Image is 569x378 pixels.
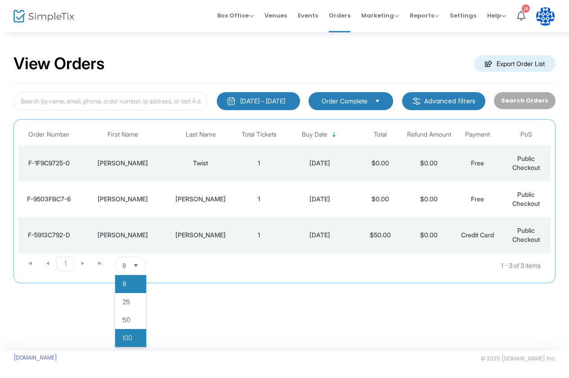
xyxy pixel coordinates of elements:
m-button: Export Order List [474,55,556,72]
span: Order Number [28,131,70,138]
span: Order Complete [322,97,367,106]
td: 1 [235,181,283,217]
div: Data table [18,124,551,253]
span: 100 [122,334,132,342]
div: F-5913C792-D [21,231,77,240]
span: Sortable [331,131,338,138]
div: 8/20/2025 [286,231,354,240]
div: Melanie [81,195,164,204]
span: Reports [410,11,439,20]
span: © 2025 [DOMAIN_NAME] Inc. [481,355,556,362]
div: Trinh [169,231,232,240]
button: [DATE] - [DATE] [217,92,300,110]
span: Page 1 [56,257,74,271]
td: $0.00 [405,217,453,253]
div: 8/20/2025 [286,195,354,204]
span: 8 [122,280,126,289]
span: Payment [465,131,490,138]
div: [DATE] - [DATE] [240,97,285,106]
span: Marketing [361,11,399,20]
span: Public Checkout [512,191,540,207]
div: 8/20/2025 [286,159,354,168]
button: Select [130,257,142,274]
div: F-1F9C9725-0 [21,159,77,168]
span: Events [298,4,318,27]
span: PoS [520,131,532,138]
span: 8 [122,261,126,270]
img: monthly [227,97,236,106]
div: Janusz [169,195,232,204]
span: Venues [264,4,287,27]
span: 25 [122,298,130,307]
div: F-9503FBC7-6 [21,195,77,204]
th: Refund Amount [405,124,453,145]
m-button: Advanced filters [402,92,485,110]
div: Jackson [81,231,164,240]
span: Credit Card [461,231,494,239]
kendo-pager-info: 1 - 3 of 3 items [236,257,541,275]
h2: View Orders [13,54,105,74]
img: filter [412,97,421,106]
span: Last Name [186,131,216,138]
th: Total [356,124,405,145]
div: 16 [522,4,530,13]
td: 1 [235,217,283,253]
span: Help [487,11,506,20]
td: $0.00 [405,145,453,181]
input: Search by name, email, phone, order number, ip address, or last 4 digits of card [13,92,208,111]
td: $50.00 [356,217,405,253]
td: $0.00 [356,145,405,181]
span: Public Checkout [512,227,540,243]
span: Orders [329,4,350,27]
span: Box Office [217,11,254,20]
a: [DOMAIN_NAME] [13,354,57,361]
td: $0.00 [356,181,405,217]
span: Free [471,195,484,203]
div: Jim [81,159,164,168]
button: Select [371,96,384,106]
span: Free [471,159,484,167]
td: $0.00 [405,181,453,217]
span: First Name [108,131,138,138]
div: Twist [169,159,232,168]
span: 50 [122,316,130,325]
td: 1 [235,145,283,181]
th: Total Tickets [235,124,283,145]
span: Buy Date [302,131,327,138]
span: Settings [450,4,476,27]
span: Public Checkout [512,155,540,171]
